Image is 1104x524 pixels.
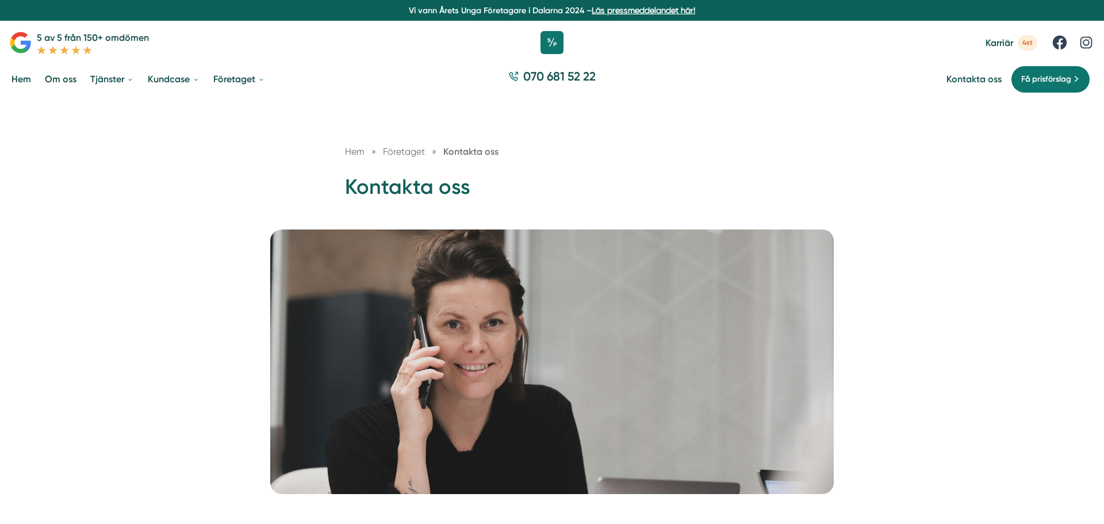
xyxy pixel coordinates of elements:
[88,64,136,94] a: Tjänster
[432,144,436,159] span: »
[5,5,1099,16] p: Vi vann Årets Unga Företagare i Dalarna 2024 –
[37,30,149,45] p: 5 av 5 från 150+ omdömen
[270,230,834,494] img: Kontakta oss
[946,74,1002,85] a: Kontakta oss
[345,146,365,157] a: Hem
[1018,35,1037,51] span: 4st
[383,146,427,157] a: Företaget
[371,144,376,159] span: »
[504,68,600,90] a: 070 681 52 22
[443,146,499,157] a: Kontakta oss
[145,64,202,94] a: Kundcase
[345,144,759,159] nav: Breadcrumb
[1011,66,1090,93] a: Få prisförslag
[592,6,695,15] a: Läs pressmeddelandet här!
[986,37,1013,48] span: Karriär
[345,173,759,211] h1: Kontakta oss
[986,35,1037,51] a: Karriär 4st
[1021,73,1071,86] span: Få prisförslag
[211,64,267,94] a: Företaget
[523,68,596,85] span: 070 681 52 22
[383,146,425,157] span: Företaget
[43,64,79,94] a: Om oss
[9,64,33,94] a: Hem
